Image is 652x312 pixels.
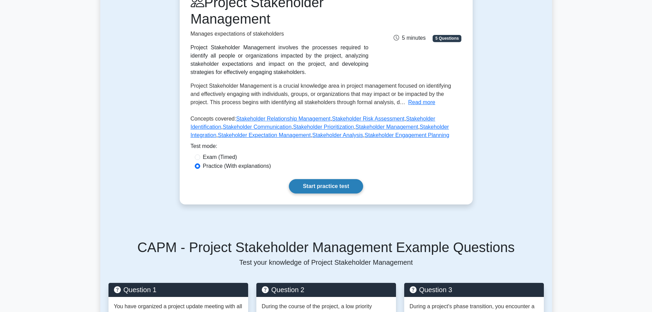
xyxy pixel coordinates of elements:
[203,153,237,161] label: Exam (Timed)
[289,179,363,194] a: Start practice test
[293,124,354,130] a: Stakeholder Prioritization
[433,35,461,42] span: 5 Questions
[191,43,369,76] div: Project Stakeholder Management involves the processes required to identify all people or organiza...
[408,98,435,107] button: Read more
[410,286,538,294] h5: Question 3
[218,132,311,138] a: Stakeholder Expectation Management
[356,124,418,130] a: Stakeholder Management
[312,132,363,138] a: Stakeholder Analysis
[332,116,405,122] a: Stakeholder Risk Assessment
[114,286,243,294] h5: Question 1
[191,83,451,105] span: Project Stakeholder Management is a crucial knowledge area in project management focused on ident...
[365,132,449,138] a: Stakeholder Engagement Planning
[191,142,462,153] div: Test mode:
[236,116,331,122] a: Stakeholder Relationship Management
[203,162,271,170] label: Practice (With explanations)
[191,115,462,142] p: Concepts covered: , , , , , , , , ,
[108,258,544,266] p: Test your knowledge of Project Stakeholder Management
[108,239,544,255] h5: CAPM - Project Stakeholder Management Example Questions
[191,30,369,38] p: Manages expectations of stakeholders
[394,35,425,41] span: 5 minutes
[223,124,292,130] a: Stakeholder Communication
[262,286,391,294] h5: Question 2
